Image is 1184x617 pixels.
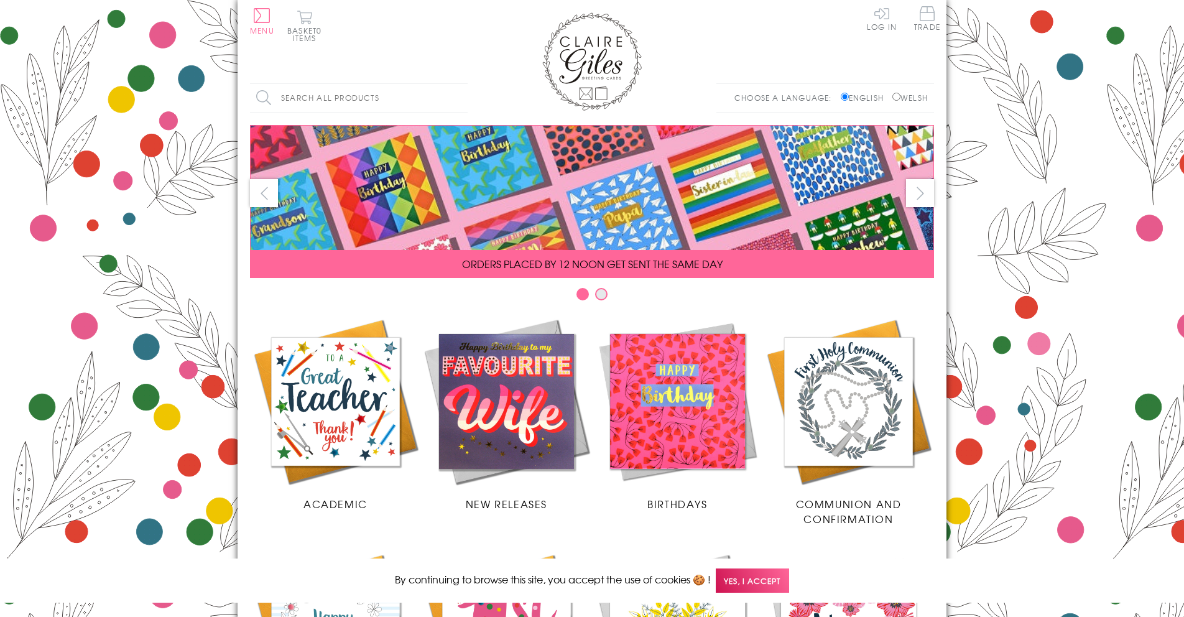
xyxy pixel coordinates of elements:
[892,92,928,103] label: Welsh
[303,496,368,511] span: Academic
[250,84,468,112] input: Search all products
[542,12,642,111] img: Claire Giles Greetings Cards
[892,93,900,101] input: Welsh
[592,316,763,511] a: Birthdays
[250,179,278,207] button: prev
[734,92,838,103] p: Choose a language:
[293,25,321,44] span: 0 items
[763,316,934,526] a: Communion and Confirmation
[250,25,274,36] span: Menu
[250,287,934,307] div: Carousel Pagination
[841,93,849,101] input: English
[647,496,707,511] span: Birthdays
[421,316,592,511] a: New Releases
[462,256,723,271] span: ORDERS PLACED BY 12 NOON GET SENT THE SAME DAY
[466,496,547,511] span: New Releases
[287,10,321,42] button: Basket0 items
[455,84,468,112] input: Search
[595,288,608,300] button: Carousel Page 2
[906,179,934,207] button: next
[716,568,789,593] span: Yes, I accept
[914,6,940,33] a: Trade
[250,316,421,511] a: Academic
[796,496,902,526] span: Communion and Confirmation
[867,6,897,30] a: Log In
[250,8,274,34] button: Menu
[841,92,890,103] label: English
[914,6,940,30] span: Trade
[576,288,589,300] button: Carousel Page 1 (Current Slide)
